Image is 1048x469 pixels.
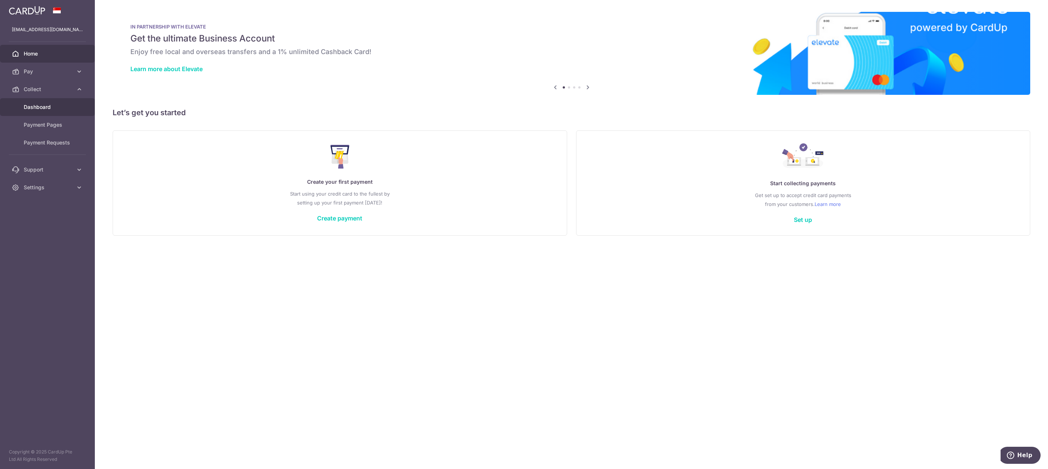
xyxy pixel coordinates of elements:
[130,47,1012,56] h6: Enjoy free local and overseas transfers and a 1% unlimited Cashback Card!
[24,68,73,75] span: Pay
[317,214,362,222] a: Create payment
[24,166,73,173] span: Support
[9,6,45,15] img: CardUp
[113,12,1030,95] img: Renovation banner
[113,107,1030,119] h5: Let’s get you started
[12,26,83,33] p: [EMAIL_ADDRESS][DOMAIN_NAME]
[24,86,73,93] span: Collect
[130,24,1012,30] p: IN PARTNERSHIP WITH ELEVATE
[794,216,812,223] a: Set up
[330,145,349,169] img: Make Payment
[815,200,841,209] a: Learn more
[130,65,203,73] a: Learn more about Elevate
[130,33,1012,44] h5: Get the ultimate Business Account
[591,191,1015,209] p: Get set up to accept credit card payments from your customers.
[128,177,552,186] p: Create your first payment
[24,50,73,57] span: Home
[782,143,824,170] img: Collect Payment
[128,189,552,207] p: Start using your credit card to the fullest by setting up your first payment [DATE]!
[24,184,73,191] span: Settings
[24,103,73,111] span: Dashboard
[591,179,1015,188] p: Start collecting payments
[24,121,73,129] span: Payment Pages
[1001,447,1041,465] iframe: Opens a widget where you can find more information
[24,139,73,146] span: Payment Requests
